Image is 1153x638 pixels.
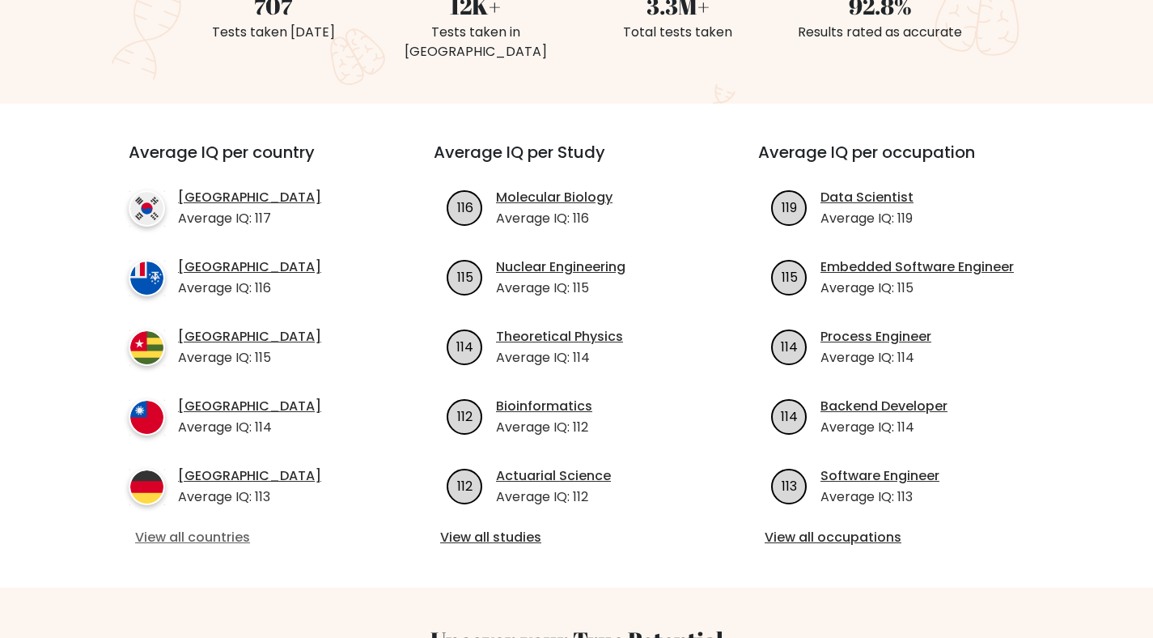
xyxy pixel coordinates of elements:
[384,23,567,62] div: Tests taken in [GEOGRAPHIC_DATA]
[178,279,321,298] p: Average IQ: 116
[182,23,365,42] div: Tests taken [DATE]
[820,418,947,437] p: Average IQ: 114
[496,327,623,347] a: Theoretical Physics
[782,267,798,286] text: 115
[820,348,931,368] p: Average IQ: 114
[434,142,719,181] h3: Average IQ per Study
[129,142,375,181] h3: Average IQ per country
[457,476,473,495] text: 112
[178,257,321,277] a: [GEOGRAPHIC_DATA]
[178,487,321,507] p: Average IQ: 113
[496,257,625,277] a: Nuclear Engineering
[496,348,623,368] p: Average IQ: 114
[496,209,613,228] p: Average IQ: 116
[820,209,913,228] p: Average IQ: 119
[781,406,798,425] text: 114
[496,418,592,437] p: Average IQ: 112
[496,397,592,416] a: Bioinformatics
[820,327,931,347] a: Process Engineer
[456,337,473,355] text: 114
[178,327,321,347] a: [GEOGRAPHIC_DATA]
[178,348,321,368] p: Average IQ: 115
[178,418,321,437] p: Average IQ: 114
[457,198,473,216] text: 116
[758,142,1044,181] h3: Average IQ per occupation
[129,190,165,227] img: country
[782,476,797,495] text: 113
[765,528,1037,547] a: View all occupations
[457,267,473,286] text: 115
[129,399,165,436] img: country
[129,260,165,296] img: country
[789,23,972,42] div: Results rated as accurate
[135,528,369,547] a: View all countries
[496,188,613,207] a: Molecular Biology
[178,466,321,486] a: [GEOGRAPHIC_DATA]
[178,209,321,228] p: Average IQ: 117
[782,198,797,216] text: 119
[457,406,473,425] text: 112
[820,487,939,507] p: Average IQ: 113
[820,188,913,207] a: Data Scientist
[178,188,321,207] a: [GEOGRAPHIC_DATA]
[781,337,798,355] text: 114
[820,466,939,486] a: Software Engineer
[129,330,165,366] img: country
[820,397,947,416] a: Backend Developer
[496,466,611,486] a: Actuarial Science
[440,528,713,547] a: View all studies
[129,469,165,505] img: country
[587,23,769,42] div: Total tests taken
[820,279,1014,298] p: Average IQ: 115
[178,397,321,416] a: [GEOGRAPHIC_DATA]
[496,487,611,507] p: Average IQ: 112
[496,279,625,298] p: Average IQ: 115
[820,257,1014,277] a: Embedded Software Engineer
